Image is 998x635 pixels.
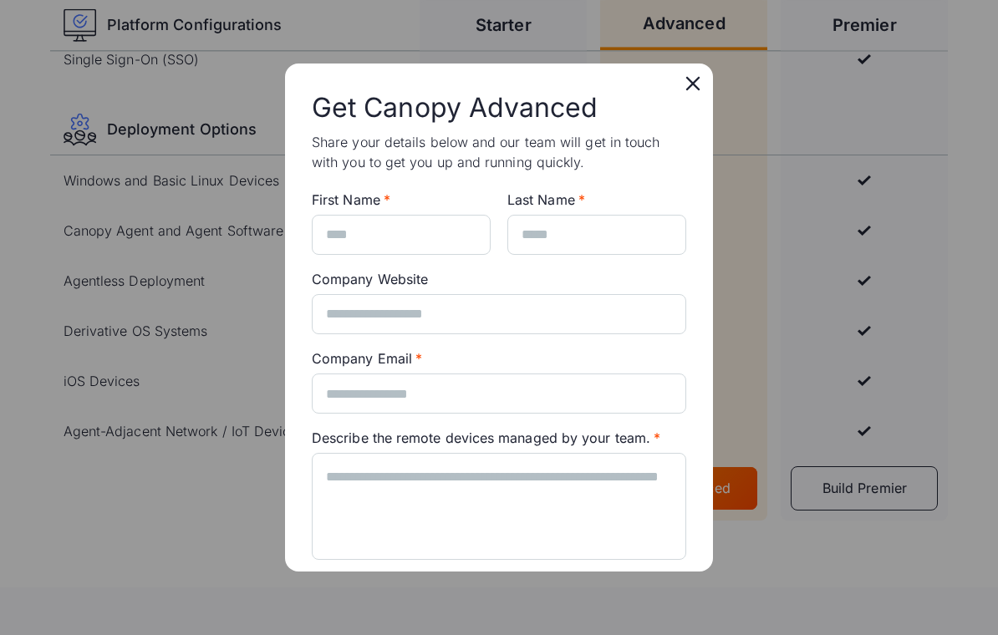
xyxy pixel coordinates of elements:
span: Company Website [312,271,428,287]
span: Describe the remote devices managed by your team. [312,429,650,446]
h2: Get Canopy Advanced [312,90,686,125]
span: Company Email [312,350,412,367]
span: Last Name [507,191,575,208]
p: Share your details below and our team will get in touch with you to get you up and running quickly. [312,132,686,172]
span: First Name [312,191,380,208]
